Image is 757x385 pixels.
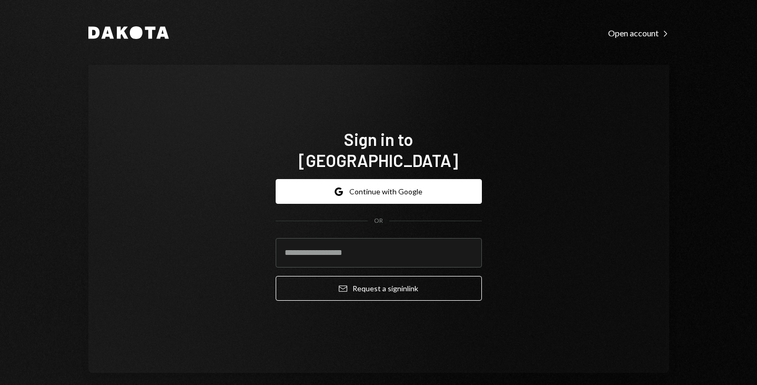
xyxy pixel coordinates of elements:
[276,179,482,204] button: Continue with Google
[608,27,669,38] a: Open account
[374,216,383,225] div: OR
[608,28,669,38] div: Open account
[276,129,482,171] h1: Sign in to [GEOGRAPHIC_DATA]
[276,276,482,301] button: Request a signinlink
